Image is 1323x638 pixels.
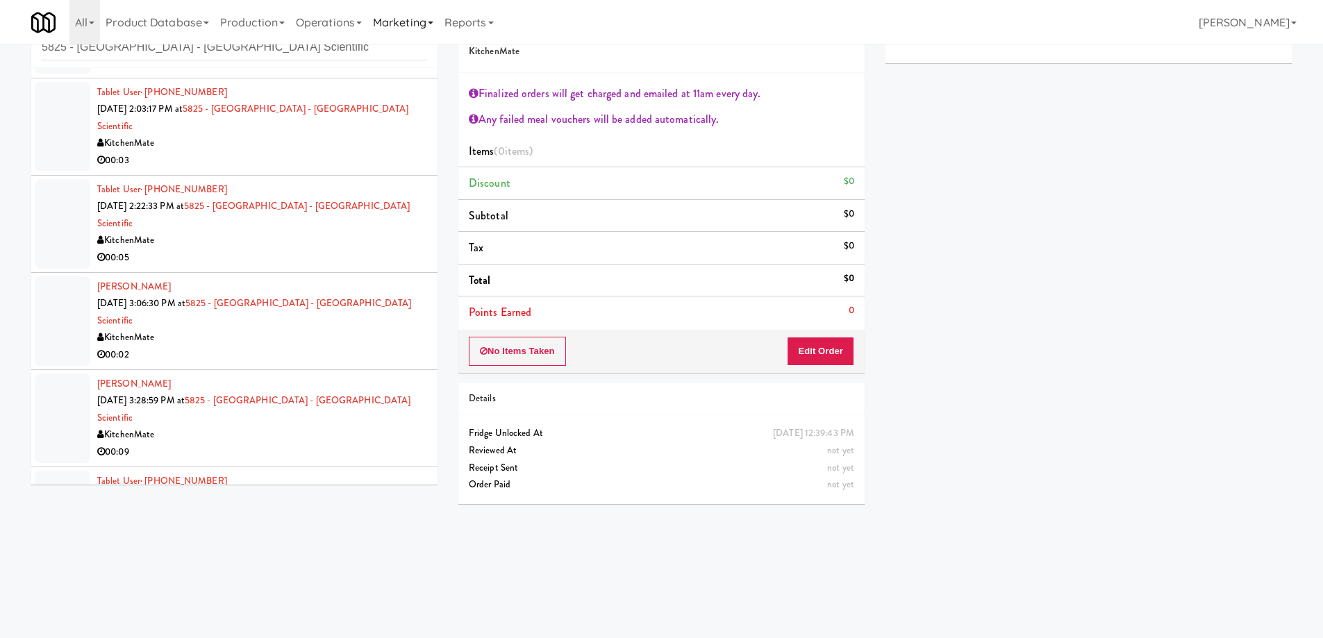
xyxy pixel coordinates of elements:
[97,296,411,327] a: 5825 - [GEOGRAPHIC_DATA] - [GEOGRAPHIC_DATA] Scientific
[97,249,427,267] div: 00:05
[827,478,854,491] span: not yet
[844,270,854,287] div: $0
[469,208,508,224] span: Subtotal
[469,476,854,494] div: Order Paid
[97,426,427,444] div: KitchenMate
[97,394,185,407] span: [DATE] 3:28:59 PM at
[97,377,171,390] a: [PERSON_NAME]
[787,337,854,366] button: Edit Order
[469,143,533,159] span: Items
[97,329,427,346] div: KitchenMate
[469,442,854,460] div: Reviewed At
[469,304,531,320] span: Points Earned
[773,425,854,442] div: [DATE] 12:39:43 PM
[97,85,227,99] a: Tablet User· [PHONE_NUMBER]
[469,337,566,366] button: No Items Taken
[140,474,227,487] span: · [PHONE_NUMBER]
[97,152,427,169] div: 00:03
[844,205,854,223] div: $0
[31,273,438,370] li: [PERSON_NAME][DATE] 3:06:30 PM at5825 - [GEOGRAPHIC_DATA] - [GEOGRAPHIC_DATA] ScientificKitchenMa...
[42,35,427,60] input: Search vision orders
[97,232,427,249] div: KitchenMate
[469,175,510,191] span: Discount
[31,176,438,273] li: Tablet User· [PHONE_NUMBER][DATE] 2:22:33 PM at5825 - [GEOGRAPHIC_DATA] - [GEOGRAPHIC_DATA] Scien...
[844,173,854,190] div: $0
[97,135,427,152] div: KitchenMate
[97,280,171,293] a: [PERSON_NAME]
[31,467,438,564] li: Tablet User· [PHONE_NUMBER][DATE] 4:04:39 PM at5825 - [GEOGRAPHIC_DATA] - [GEOGRAPHIC_DATA] Scien...
[469,390,854,408] div: Details
[97,474,227,487] a: Tablet User· [PHONE_NUMBER]
[494,143,533,159] span: (0 )
[97,394,410,424] a: 5825 - [GEOGRAPHIC_DATA] - [GEOGRAPHIC_DATA] Scientific
[469,425,854,442] div: Fridge Unlocked At
[31,10,56,35] img: Micromart
[469,47,854,57] h5: KitchenMate
[140,85,227,99] span: · [PHONE_NUMBER]
[849,302,854,319] div: 0
[97,444,427,461] div: 00:09
[31,370,438,467] li: [PERSON_NAME][DATE] 3:28:59 PM at5825 - [GEOGRAPHIC_DATA] - [GEOGRAPHIC_DATA] ScientificKitchenMa...
[844,237,854,255] div: $0
[469,83,854,104] div: Finalized orders will get charged and emailed at 11am every day.
[97,346,427,364] div: 00:02
[827,444,854,457] span: not yet
[97,199,184,212] span: [DATE] 2:22:33 PM at
[140,183,227,196] span: · [PHONE_NUMBER]
[97,296,185,310] span: [DATE] 3:06:30 PM at
[31,78,438,176] li: Tablet User· [PHONE_NUMBER][DATE] 2:03:17 PM at5825 - [GEOGRAPHIC_DATA] - [GEOGRAPHIC_DATA] Scien...
[505,143,530,159] ng-pluralize: items
[469,240,483,255] span: Tax
[97,199,410,230] a: 5825 - [GEOGRAPHIC_DATA] - [GEOGRAPHIC_DATA] Scientific
[97,102,183,115] span: [DATE] 2:03:17 PM at
[97,102,408,133] a: 5825 - [GEOGRAPHIC_DATA] - [GEOGRAPHIC_DATA] Scientific
[469,109,854,130] div: Any failed meal vouchers will be added automatically.
[469,460,854,477] div: Receipt Sent
[827,461,854,474] span: not yet
[469,272,491,288] span: Total
[97,183,227,196] a: Tablet User· [PHONE_NUMBER]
